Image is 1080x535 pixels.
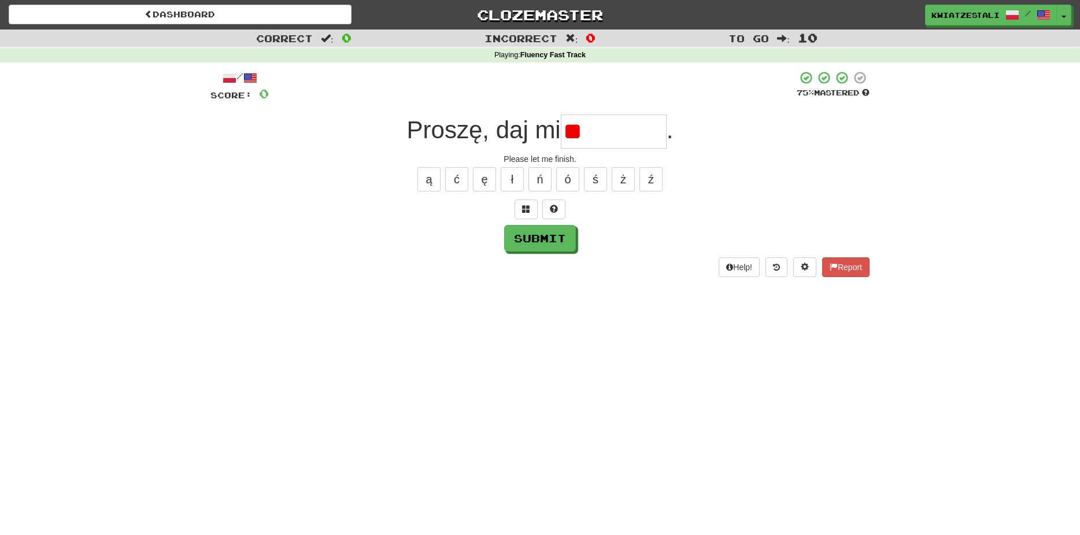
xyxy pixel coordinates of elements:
a: KwiatZeStali / [925,5,1057,25]
a: Dashboard [9,5,352,24]
span: : [321,34,334,43]
span: . [667,116,674,143]
button: ź [639,167,663,191]
button: Single letter hint - you only get 1 per sentence and score half the points! alt+h [542,200,565,219]
button: ę [473,167,496,191]
span: : [565,34,578,43]
button: Round history (alt+y) [765,257,787,277]
div: Please let me finish. [210,153,870,165]
span: 0 [586,31,596,45]
div: Mastered [797,88,870,98]
span: Correct [256,32,313,44]
button: Help! [719,257,760,277]
span: To go [728,32,769,44]
span: KwiatZeStali [931,10,1000,20]
button: ś [584,167,607,191]
button: Report [822,257,870,277]
strong: Fluency Fast Track [520,51,586,59]
button: ą [417,167,441,191]
span: 0 [259,86,269,101]
span: : [777,34,790,43]
span: 75 % [797,88,814,97]
span: Proszę, daj mi [407,116,561,143]
span: / [1025,9,1031,17]
button: Switch sentence to multiple choice alt+p [515,200,538,219]
button: ó [556,167,579,191]
button: ż [612,167,635,191]
div: / [210,71,269,85]
button: ł [501,167,524,191]
span: Incorrect [484,32,557,44]
button: ć [445,167,468,191]
a: Clozemaster [369,5,712,25]
span: 10 [798,31,818,45]
button: ń [528,167,552,191]
button: Submit [504,225,576,252]
span: Score: [210,90,252,100]
span: 0 [342,31,352,45]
